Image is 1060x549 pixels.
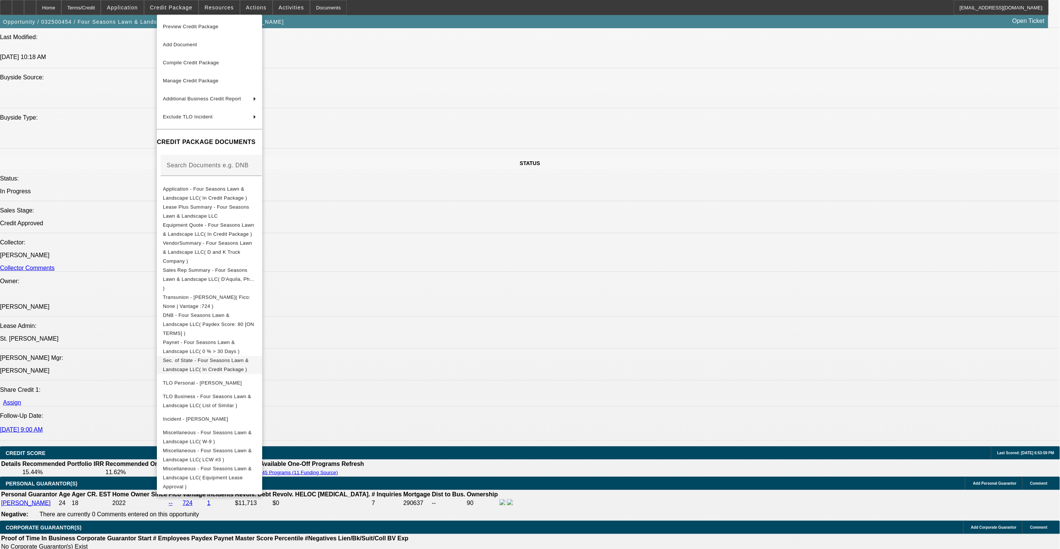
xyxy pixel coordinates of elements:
span: Incident - [PERSON_NAME] [163,416,228,422]
span: Equipment Quote - Four Seasons Lawn & Landscape LLC( In Credit Package ) [163,222,254,237]
button: DNB - Four Seasons Lawn & Landscape LLC( Paydex Score: 80 [ON TERMS] ) [157,311,262,338]
button: VendorSummary - Four Seasons Lawn & Landscape LLC( D and K Truck Company ) [157,238,262,265]
span: TLO Personal - [PERSON_NAME] [163,380,242,385]
button: Paynet - Four Seasons Lawn & Landscape LLC( 0 % > 30 Days ) [157,338,262,356]
span: Sales Rep Summary - Four Seasons Lawn & Landscape LLC( D'Aquila, Ph... ) [163,267,254,291]
span: Application - Four Seasons Lawn & Landscape LLC( In Credit Package ) [163,186,247,200]
span: Preview Credit Package [163,24,219,29]
button: Application - Four Seasons Lawn & Landscape LLC( In Credit Package ) [157,184,262,202]
button: Sec. of State - Four Seasons Lawn & Landscape LLC( In Credit Package ) [157,356,262,374]
span: Exclude TLO Incident [163,114,213,120]
span: Compile Credit Package [163,60,219,65]
button: TLO Personal - Fox, Nathan [157,374,262,392]
mat-label: Search Documents e.g. DNB [167,162,249,168]
button: Miscellaneous - Four Seasons Lawn & Landscape LLC( Equipment Lease Approval ) [157,464,262,491]
button: Miscellaneous - Four Seasons Lawn & Landscape LLC( LCW #3 ) [157,446,262,464]
span: Sec. of State - Four Seasons Lawn & Landscape LLC( In Credit Package ) [163,357,249,372]
button: Lease Plus Summary - Four Seasons Lawn & Landscape LLC [157,202,262,220]
span: Miscellaneous - Four Seasons Lawn & Landscape LLC( W-9 ) [163,429,252,444]
span: Miscellaneous - Four Seasons Lawn & Landscape LLC( Equipment Lease Approval ) [163,466,252,489]
span: VendorSummary - Four Seasons Lawn & Landscape LLC( D and K Truck Company ) [163,240,252,264]
button: Transunion - Fox, Nathan( Fico: None | Vantage :724 ) [157,293,262,311]
span: TLO Business - Four Seasons Lawn & Landscape LLC( List of Similar ) [163,393,251,408]
span: Lease Plus Summary - Four Seasons Lawn & Landscape LLC [163,204,249,218]
button: Incident - Fox, Nathan [157,410,262,428]
span: Transunion - [PERSON_NAME]( Fico: None | Vantage :724 ) [163,294,251,309]
span: Paynet - Four Seasons Lawn & Landscape LLC( 0 % > 30 Days ) [163,339,240,354]
button: Equipment Quote - Four Seasons Lawn & Landscape LLC( In Credit Package ) [157,220,262,238]
button: TLO Business - Four Seasons Lawn & Landscape LLC( List of Similar ) [157,392,262,410]
span: Manage Credit Package [163,78,219,83]
h4: CREDIT PACKAGE DOCUMENTS [157,138,262,147]
span: Miscellaneous - Four Seasons Lawn & Landscape LLC( LCW #3 ) [163,447,252,462]
button: Miscellaneous - Four Seasons Lawn & Landscape LLC( W-9 ) [157,428,262,446]
span: DNB - Four Seasons Lawn & Landscape LLC( Paydex Score: 80 [ON TERMS] ) [163,312,254,336]
button: Sales Rep Summary - Four Seasons Lawn & Landscape LLC( D'Aquila, Ph... ) [157,265,262,293]
span: Add Document [163,42,197,47]
span: Additional Business Credit Report [163,96,241,102]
